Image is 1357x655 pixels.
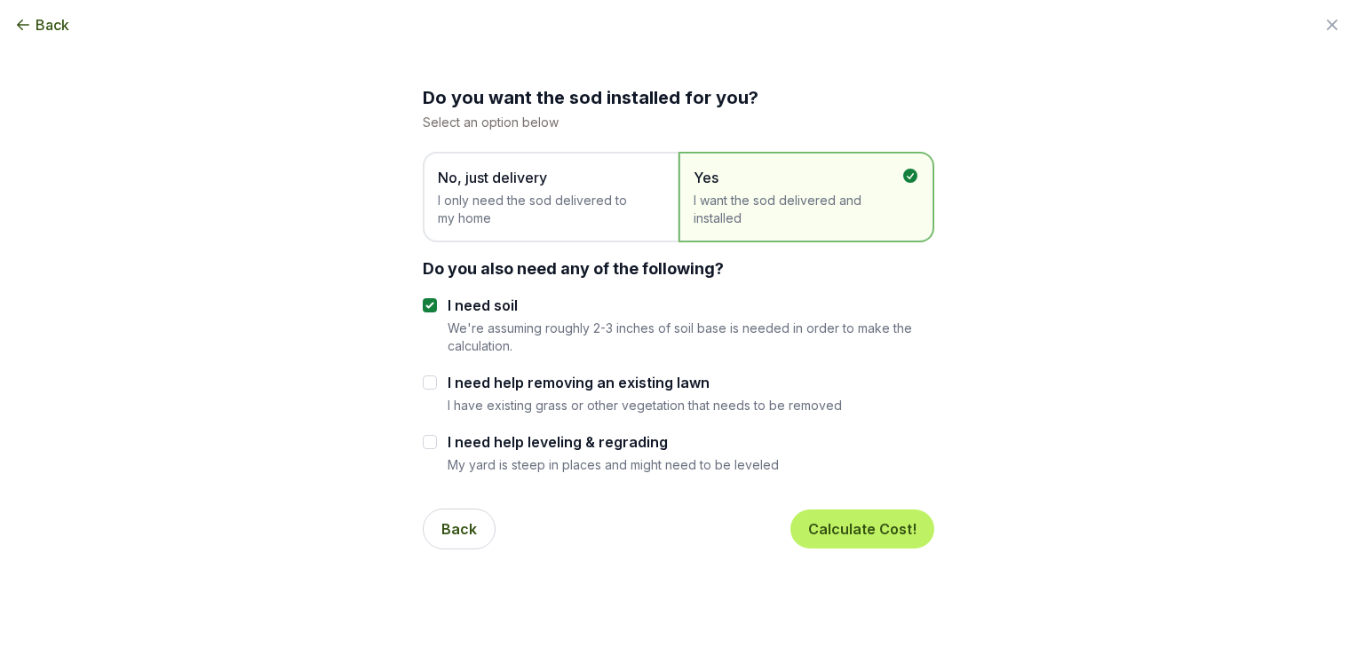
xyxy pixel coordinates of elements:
[448,456,779,473] p: My yard is steep in places and might need to be leveled
[790,509,934,548] button: Calculate Cost!
[423,85,934,110] h2: Do you want the sod installed for you?
[423,509,496,549] button: Back
[438,167,646,188] span: No, just delivery
[694,167,901,188] span: Yes
[423,114,934,130] p: Select an option below
[448,397,842,414] p: I have existing grass or other vegetation that needs to be removed
[448,431,779,453] label: I need help leveling & regrading
[438,192,646,227] span: I only need the sod delivered to my home
[448,372,842,393] label: I need help removing an existing lawn
[694,192,901,227] span: I want the sod delivered and installed
[423,256,934,280] div: Do you also need any of the following?
[36,14,69,36] span: Back
[448,295,934,316] label: I need soil
[14,14,69,36] button: Back
[448,320,934,354] p: We're assuming roughly 2-3 inches of soil base is needed in order to make the calculation.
